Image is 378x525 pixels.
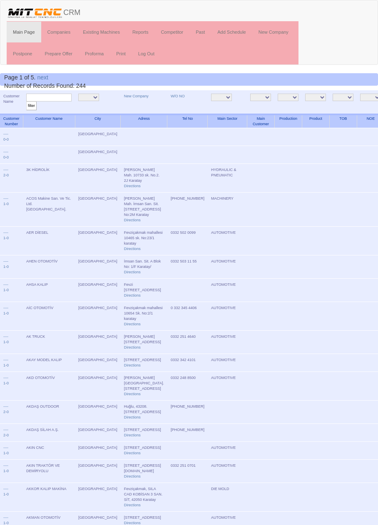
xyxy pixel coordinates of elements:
[167,424,208,442] td: [PHONE_NUMBER]
[7,381,9,385] a: 0
[7,202,9,206] a: 0
[7,288,9,292] a: 0
[124,270,141,274] a: Directions
[110,43,132,64] a: Print
[3,196,8,201] a: ----
[167,354,208,372] td: 0332 342 4101
[167,372,208,401] td: 0332 248 8500
[75,424,121,442] td: [GEOGRAPHIC_DATA]
[124,94,149,98] a: New Company
[121,255,167,279] td: İmsan San. Sit. A Blok No: 1/F Karatay/
[167,460,208,483] td: 0332 251 0701
[75,331,121,354] td: [GEOGRAPHIC_DATA]
[75,279,121,302] td: [GEOGRAPHIC_DATA]
[3,404,8,409] a: ----
[7,311,9,315] a: 0
[124,322,141,326] a: Directions
[189,22,211,42] a: Past
[208,372,247,401] td: AUTOMOTIVE
[23,255,75,279] td: AHEN OTOMOTİV
[3,311,5,315] a: 1
[132,43,161,64] a: Log Out
[167,302,208,331] td: 0 332 345 4406
[75,460,121,483] td: [GEOGRAPHIC_DATA]
[3,265,5,269] a: 1
[167,401,208,424] td: [PHONE_NUMBER]
[211,22,252,42] a: Add Schedule
[7,492,9,496] a: 0
[23,164,75,193] td: 3K HİDROLİK
[121,302,167,331] td: Fevziçakmak mahallesi 10654 Sk. No:2/1 karatay
[3,202,5,206] a: 1
[121,401,167,424] td: Huğlu, 43208. [STREET_ADDRESS]
[3,376,8,380] a: ----
[121,331,167,354] td: [PERSON_NAME][STREET_ADDRESS]
[3,428,8,432] a: ----
[41,22,77,42] a: Companies
[3,282,8,287] a: ----
[3,521,5,525] a: 1
[3,381,5,385] a: 1
[124,184,141,188] a: Directions
[3,487,8,491] a: ----
[4,74,86,89] span: Number of Records Found: 244
[23,401,75,424] td: AKDAŞ OUTDOOR
[124,415,141,419] a: Directions
[274,114,302,128] th: Production
[124,293,141,297] a: Directions
[3,288,5,292] a: 1
[75,302,121,331] td: [GEOGRAPHIC_DATA]
[3,306,8,310] a: ----
[121,114,167,128] th: Adress
[167,255,208,279] td: 0332 503 11 55
[121,424,167,442] td: [STREET_ADDRESS]
[167,331,208,354] td: 0332 251 4640
[7,43,38,64] a: Postpone
[75,442,121,460] td: [GEOGRAPHIC_DATA]
[75,354,121,372] td: [GEOGRAPHIC_DATA]
[23,279,75,302] td: AHSA KALIP
[7,173,9,177] a: 0
[23,193,75,227] td: ACOS Makine San. Ve Tic. Ltd. [GEOGRAPHIC_DATA].
[208,193,247,227] td: MACHINERY
[23,483,75,512] td: AKKOR KALIP MAKİNA
[7,7,63,19] img: header.png
[3,492,5,496] a: 1
[7,236,9,240] a: 0
[75,164,121,193] td: [GEOGRAPHIC_DATA]
[208,442,247,460] td: AUTOMOTIVE
[3,410,5,414] a: 2
[124,503,141,507] a: Directions
[3,168,8,172] a: ----
[121,442,167,460] td: [STREET_ADDRESS]
[3,334,8,339] a: ----
[7,340,9,344] a: 0
[208,483,247,512] td: DIE MOLD
[3,230,8,235] a: ----
[121,483,167,512] td: Fevziçakmak, SILA CAD KOBİSAN 3 SAN. SİT, 42050 Karatay
[38,43,78,64] a: Prepare Offer
[124,247,141,251] a: Directions
[23,354,75,372] td: AKAY MODEL KALIP
[23,460,75,483] td: AKIN TRAKTÖR VE DEMİRYOLU
[4,74,36,81] span: Page 1 of 5.
[124,363,141,367] a: Directions
[7,363,9,367] a: 0
[23,227,75,255] td: AER DİESEL
[7,410,9,414] a: 0
[23,372,75,401] td: AKD OTOMOTİV
[171,94,185,98] a: W/O NO
[121,354,167,372] td: [STREET_ADDRESS]
[7,521,9,525] a: 0
[75,483,121,512] td: [GEOGRAPHIC_DATA]
[3,173,5,177] a: 2
[124,345,141,349] a: Directions
[302,114,329,128] th: Product
[75,372,121,401] td: [GEOGRAPHIC_DATA]
[7,433,9,437] a: 0
[7,155,9,159] a: 0
[3,446,8,450] a: ----
[3,236,5,240] a: 1
[3,358,8,362] a: ----
[7,469,9,473] a: 0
